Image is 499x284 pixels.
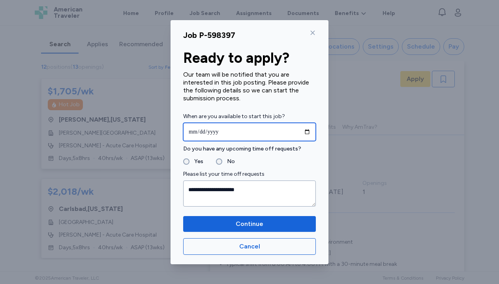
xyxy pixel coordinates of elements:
[183,216,316,232] button: Continue
[183,30,235,41] div: Job P-598397
[183,71,316,102] div: Our team will be notified that you are interested in this job posting. Please provide the followi...
[183,169,316,179] label: Please list your time off requests
[183,144,316,154] label: Do you have any upcoming time off requests?
[183,238,316,255] button: Cancel
[239,242,260,251] span: Cancel
[183,50,316,66] div: Ready to apply?
[236,219,263,229] span: Continue
[222,157,235,166] label: No
[189,157,203,166] label: Yes
[183,112,316,121] label: When are you available to start this job?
